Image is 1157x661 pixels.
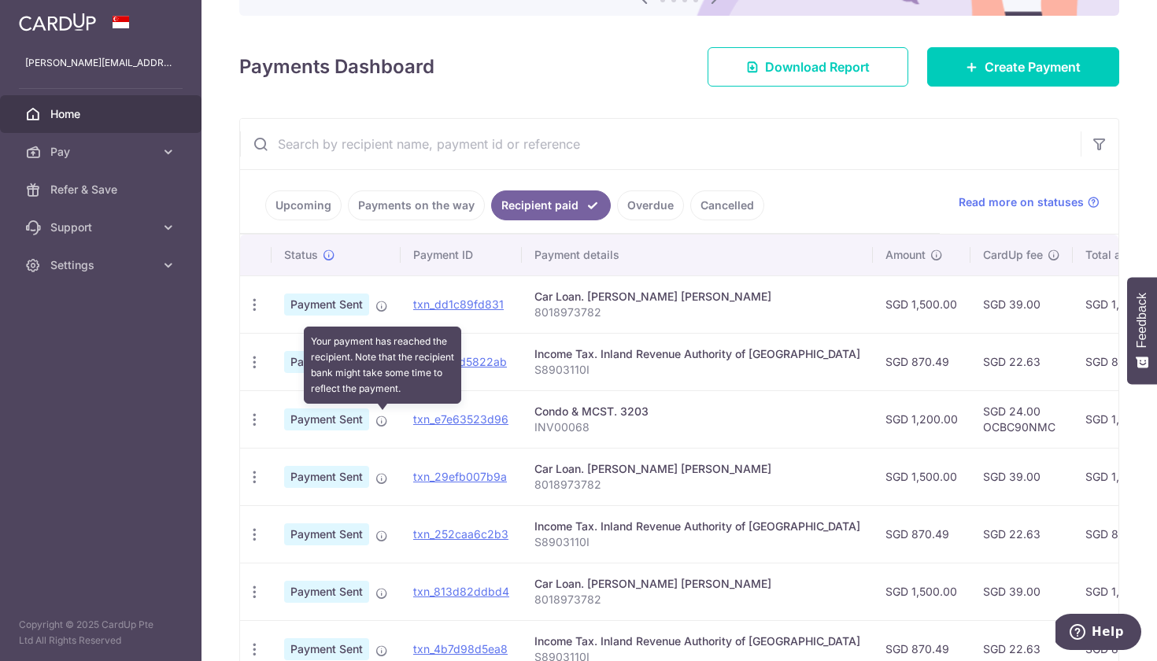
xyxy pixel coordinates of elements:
td: SGD 39.00 [970,563,1073,620]
div: Car Loan. [PERSON_NAME] [PERSON_NAME] [534,576,860,592]
div: Car Loan. [PERSON_NAME] [PERSON_NAME] [534,461,860,477]
div: Your payment has reached the recipient. Note that the recipient bank might take some time to refl... [304,327,461,404]
span: Status [284,247,318,263]
span: Payment Sent [284,581,369,603]
td: SGD 39.00 [970,275,1073,333]
p: 8018973782 [534,305,860,320]
th: Payment details [522,234,873,275]
div: Car Loan. [PERSON_NAME] [PERSON_NAME] [534,289,860,305]
a: Create Payment [927,47,1119,87]
td: SGD 1,200.00 [873,390,970,448]
p: 8018973782 [534,592,860,607]
td: SGD 22.63 [970,333,1073,390]
span: CardUp fee [983,247,1043,263]
span: Feedback [1135,293,1149,348]
h4: Payments Dashboard [239,53,434,81]
a: Overdue [617,190,684,220]
span: Payment Sent [284,351,369,373]
a: Payments on the way [348,190,485,220]
img: CardUp [19,13,96,31]
div: Condo & MCST. 3203 [534,404,860,419]
a: txn_4b7d98d5ea8 [413,642,508,655]
th: Payment ID [401,234,522,275]
button: Feedback - Show survey [1127,277,1157,384]
span: Create Payment [985,57,1081,76]
span: Amount [885,247,926,263]
span: Read more on statuses [959,194,1084,210]
span: Payment Sent [284,294,369,316]
span: Settings [50,257,154,273]
a: txn_e7e63523d96 [413,412,508,426]
span: Payment Sent [284,523,369,545]
a: Upcoming [265,190,342,220]
a: Download Report [708,47,908,87]
td: SGD 39.00 [970,448,1073,505]
span: Home [50,106,154,122]
a: txn_252caa6c2b3 [413,527,508,541]
div: Income Tax. Inland Revenue Authority of [GEOGRAPHIC_DATA] [534,519,860,534]
div: Income Tax. Inland Revenue Authority of [GEOGRAPHIC_DATA] [534,633,860,649]
td: SGD 1,500.00 [873,563,970,620]
td: SGD 22.63 [970,505,1073,563]
p: S8903110I [534,362,860,378]
td: SGD 870.49 [873,333,970,390]
a: Cancelled [690,190,764,220]
span: Total amt. [1085,247,1137,263]
a: txn_dd1c89fd831 [413,297,504,311]
span: Payment Sent [284,408,369,430]
p: 8018973782 [534,477,860,493]
a: txn_813d82ddbd4 [413,585,509,598]
p: S8903110I [534,534,860,550]
a: Recipient paid [491,190,611,220]
td: SGD 1,500.00 [873,448,970,505]
td: SGD 870.49 [873,505,970,563]
span: Payment Sent [284,466,369,488]
span: Download Report [765,57,870,76]
a: Read more on statuses [959,194,1100,210]
div: Income Tax. Inland Revenue Authority of [GEOGRAPHIC_DATA] [534,346,860,362]
span: Payment Sent [284,638,369,660]
span: Support [50,220,154,235]
td: SGD 24.00 OCBC90NMC [970,390,1073,448]
input: Search by recipient name, payment id or reference [240,119,1081,169]
span: Pay [50,144,154,160]
iframe: Opens a widget where you can find more information [1055,614,1141,653]
td: SGD 1,500.00 [873,275,970,333]
span: Refer & Save [50,182,154,198]
p: INV00068 [534,419,860,435]
p: [PERSON_NAME][EMAIL_ADDRESS][DOMAIN_NAME] [25,55,176,71]
a: txn_29efb007b9a [413,470,507,483]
